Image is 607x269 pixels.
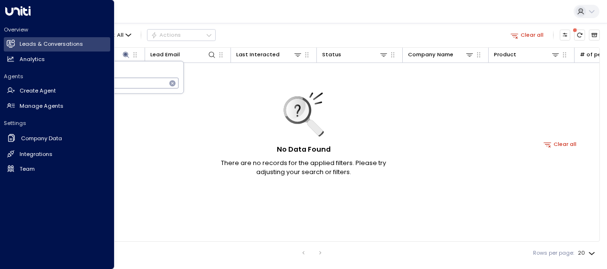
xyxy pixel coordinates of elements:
div: Button group with a nested menu [147,29,216,41]
div: Company Name [408,50,453,59]
div: Company Name [408,50,474,59]
h2: Integrations [20,150,52,158]
a: Manage Agents [4,99,110,113]
h2: Company Data [21,134,62,143]
h2: Agents [4,72,110,80]
a: Team [4,162,110,176]
a: Integrations [4,147,110,161]
span: All [117,32,124,38]
div: 20 [578,247,597,259]
a: Create Agent [4,84,110,98]
h2: Create Agent [20,87,56,95]
p: There are no records for the applied filters. Please try adjusting your search or filters. [208,158,399,176]
a: Leads & Conversations [4,37,110,52]
label: Rows per page: [533,249,574,257]
h2: Manage Agents [20,102,63,110]
div: Last Interacted [236,50,302,59]
div: Last Interacted [236,50,280,59]
button: Actions [147,29,216,41]
h2: Analytics [20,55,45,63]
h2: Overview [4,26,110,33]
nav: pagination navigation [297,247,327,259]
button: Customize [560,30,571,41]
div: Status [322,50,388,59]
div: Status [322,50,341,59]
div: Lead Email [150,50,180,59]
button: Clear all [541,139,580,149]
div: Product [494,50,560,59]
div: Lead Email [150,50,216,59]
div: Actions [151,31,181,38]
h2: Settings [4,119,110,127]
span: There are new threads available. Refresh the grid to view the latest updates. [574,30,585,41]
h2: Team [20,165,35,173]
a: Company Data [4,131,110,146]
h5: No Data Found [277,145,331,155]
div: Product [494,50,516,59]
button: Clear all [507,30,547,40]
h2: Leads & Conversations [20,40,83,48]
button: Archived Leads [589,30,600,41]
a: Analytics [4,52,110,66]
